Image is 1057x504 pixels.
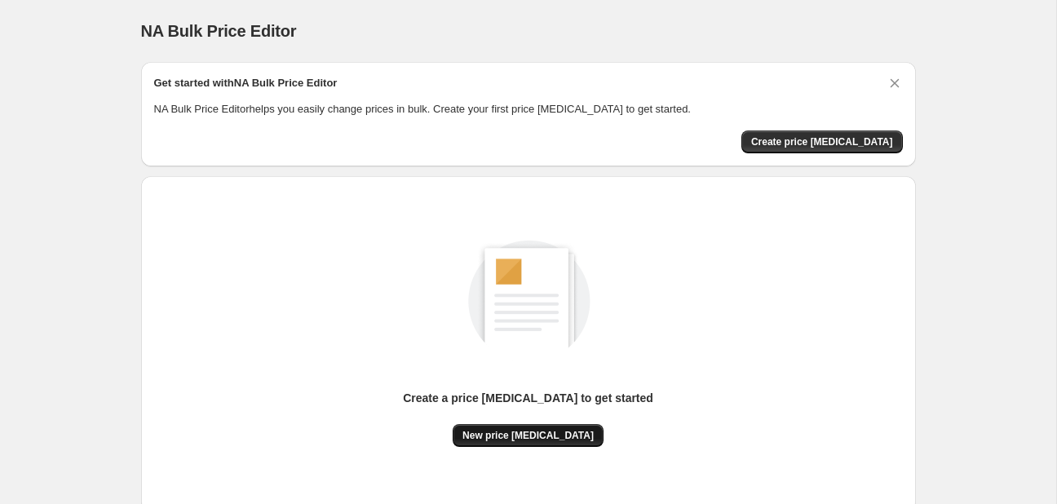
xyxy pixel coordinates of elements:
[887,75,903,91] button: Dismiss card
[154,101,903,117] p: NA Bulk Price Editor helps you easily change prices in bulk. Create your first price [MEDICAL_DAT...
[741,130,903,153] button: Create price change job
[453,424,604,447] button: New price [MEDICAL_DATA]
[403,390,653,406] p: Create a price [MEDICAL_DATA] to get started
[141,22,297,40] span: NA Bulk Price Editor
[462,429,594,442] span: New price [MEDICAL_DATA]
[154,75,338,91] h2: Get started with NA Bulk Price Editor
[751,135,893,148] span: Create price [MEDICAL_DATA]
